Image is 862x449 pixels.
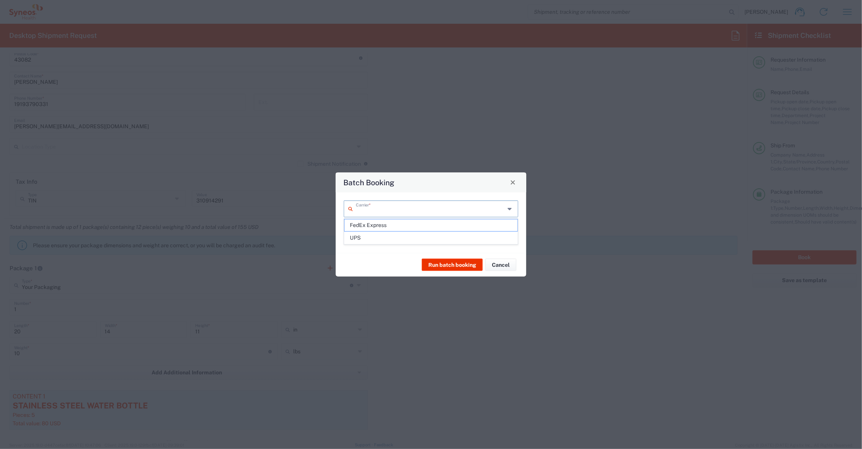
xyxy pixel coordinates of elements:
[344,232,518,244] span: UPS
[508,177,518,188] button: Close
[485,259,516,271] button: Cancel
[422,259,483,271] button: Run batch booking
[344,219,518,231] span: FedEx Express
[344,177,395,188] h4: Batch Booking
